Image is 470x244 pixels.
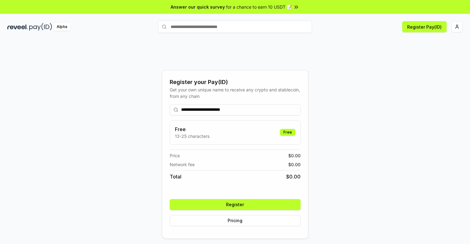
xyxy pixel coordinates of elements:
[171,4,225,10] span: Answer our quick survey
[53,23,71,31] div: Alpha
[286,173,301,180] span: $ 0.00
[288,152,301,159] span: $ 0.00
[170,152,180,159] span: Price
[170,86,301,99] div: Get your own unique name to receive any crypto and stablecoin, from any chain
[288,161,301,168] span: $ 0.00
[29,23,52,31] img: pay_id
[402,21,447,32] button: Register Pay(ID)
[175,133,209,139] p: 13-25 characters
[170,78,301,86] div: Register your Pay(ID)
[280,129,295,136] div: Free
[170,161,195,168] span: Network fee
[7,23,28,31] img: reveel_dark
[170,199,301,210] button: Register
[175,126,209,133] h3: Free
[170,215,301,226] button: Pricing
[170,173,181,180] span: Total
[226,4,292,10] span: for a chance to earn 10 USDT 📝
